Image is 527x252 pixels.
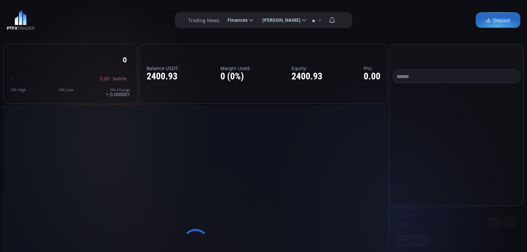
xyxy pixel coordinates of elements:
[113,76,127,81] span: NaN%
[220,71,251,82] div: 0 (0%)
[223,13,248,27] span: Finances
[106,88,130,97] div: > 0.000001
[364,66,380,71] label: PnL:
[59,88,73,92] div: 24h Low
[486,17,510,24] span: Deposit
[11,88,26,92] div: 24h High
[147,71,179,82] div: 2400.93
[147,66,179,71] label: Balance USDT:
[11,75,12,82] span: :
[7,10,35,30] img: LOGO
[106,88,130,92] div: 24h Change
[292,71,322,82] div: 2400.93
[258,13,301,27] span: [PERSON_NAME]
[123,56,127,64] div: 0
[364,71,380,82] div: 0.00
[476,12,520,28] a: Deposit
[188,17,219,24] label: Trading News
[220,66,251,71] label: Margin Used:
[292,66,322,71] label: Equity:
[100,76,109,81] span: 0.00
